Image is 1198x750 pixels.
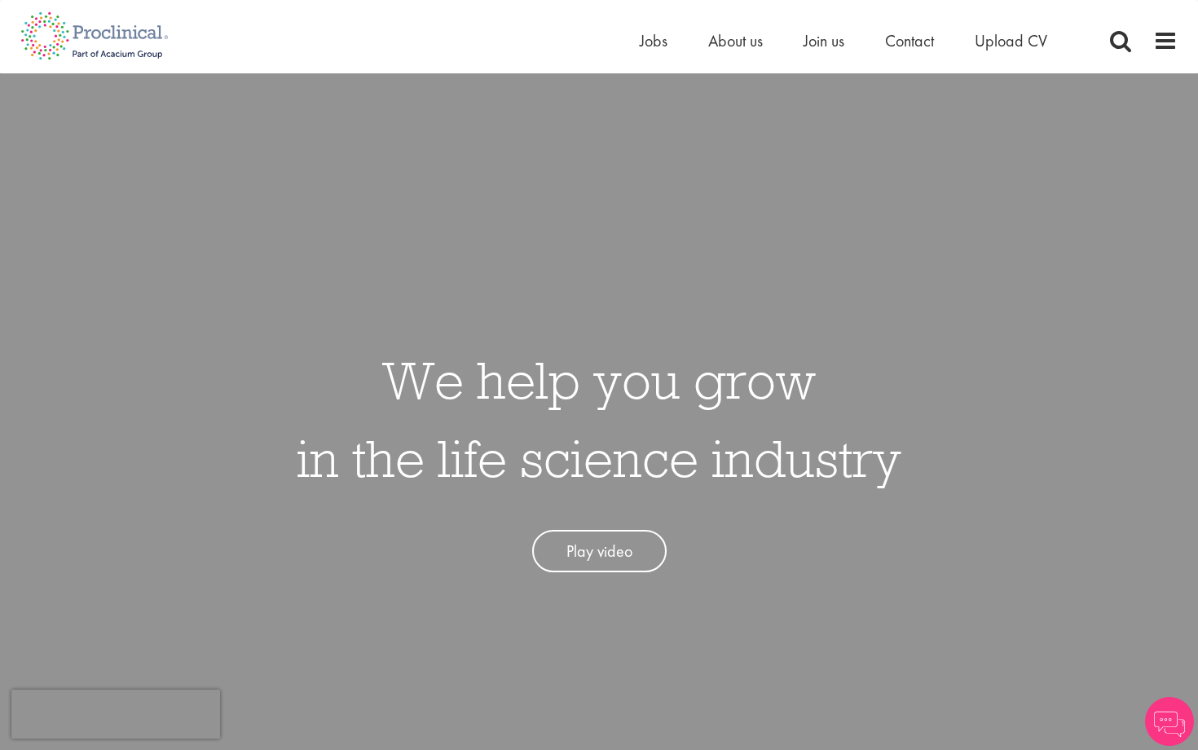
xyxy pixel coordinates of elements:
[975,30,1047,51] a: Upload CV
[885,30,934,51] a: Contact
[804,30,844,51] a: Join us
[532,530,667,573] a: Play video
[708,30,763,51] a: About us
[640,30,667,51] a: Jobs
[297,341,901,497] h1: We help you grow in the life science industry
[1145,697,1194,746] img: Chatbot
